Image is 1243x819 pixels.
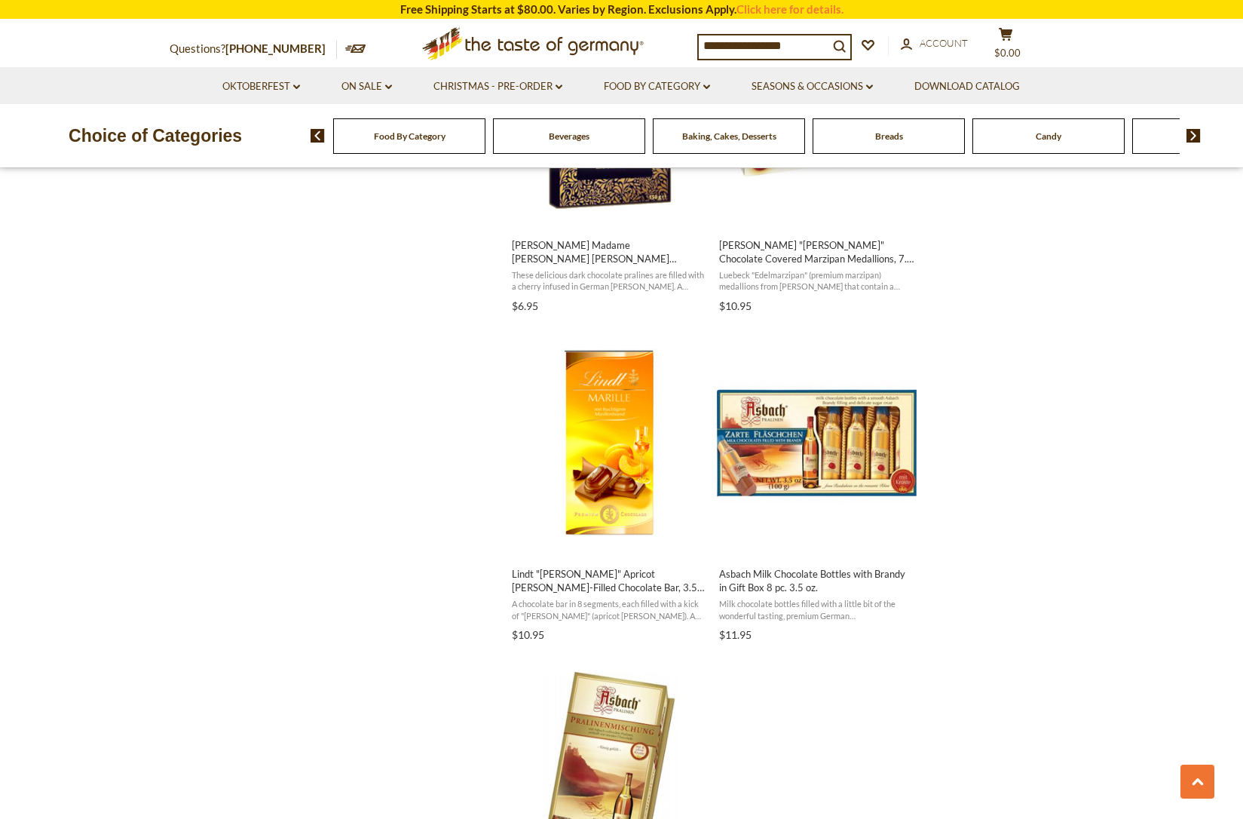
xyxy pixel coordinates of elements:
span: $6.95 [512,299,538,312]
img: next arrow [1186,129,1201,143]
a: Candy [1036,130,1061,142]
a: Baking, Cakes, Desserts [682,130,776,142]
span: $0.00 [994,47,1021,59]
span: Luebeck "Edelmarzipan" (premium marzipan) medallions from [PERSON_NAME] that contain a layer of c... [719,269,914,293]
a: Download Catalog [914,78,1020,95]
span: $10.95 [512,628,544,641]
a: Food By Category [374,130,445,142]
span: [PERSON_NAME] "[PERSON_NAME]" Chocolate Covered Marzipan Medallions, 7.4 oz [719,238,914,265]
span: Asbach Milk Chocolate Bottles with Brandy in Gift Box 8 pc. 3.5 oz. [719,567,914,594]
a: Lindt [510,330,709,646]
a: Food By Category [604,78,710,95]
span: Milk chocolate bottles filled with a little bit of the wonderful tasting, premium German [PERSON_... [719,598,914,621]
span: Account [920,37,968,49]
a: Breads [875,130,903,142]
span: $10.95 [719,299,752,312]
span: [PERSON_NAME] Madame [PERSON_NAME] [PERSON_NAME] Chocolate Pralines 5.3oz [512,238,707,265]
a: On Sale [341,78,392,95]
span: Lindt "[PERSON_NAME]" Apricot [PERSON_NAME]-Filled Chocolate Bar, 3.5 oz [512,567,707,594]
span: $11.95 [719,628,752,641]
img: Lindt Marille Liquor-Filled Chocolate [510,343,709,543]
a: Oktoberfest [222,78,300,95]
p: Questions? [170,39,337,59]
span: These delicious dark chocolate pralines are filled with a cherry infused in German [PERSON_NAME].... [512,269,707,293]
a: [PHONE_NUMBER] [225,41,326,55]
img: Asbach Milk Chocolate Bottles with Brandy in 8 pc. Gift Box [717,343,917,543]
a: Account [901,35,968,52]
a: Click here for details. [736,2,843,16]
img: previous arrow [311,129,325,143]
a: Seasons & Occasions [752,78,873,95]
span: A chocolate bar in 8 segments, each filled with a kick of "[PERSON_NAME]" (apricot [PERSON_NAME])... [512,598,707,621]
button: $0.00 [984,27,1029,65]
a: Asbach Milk Chocolate Bottles with Brandy in Gift Box 8 pc. 3.5 oz. [717,330,917,646]
a: Beverages [549,130,589,142]
a: Christmas - PRE-ORDER [433,78,562,95]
